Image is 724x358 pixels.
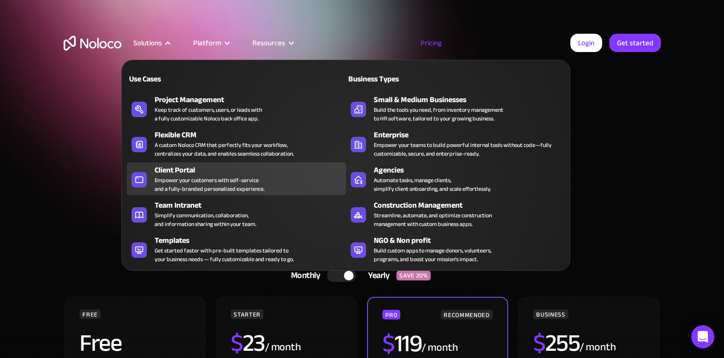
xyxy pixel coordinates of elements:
a: Project ManagementKeep track of customers, users, or leads witha fully customizable Noloco back o... [127,92,346,125]
div: Automate tasks, manage clients, simplify client onboarding, and scale effortlessly. [374,176,491,193]
div: PRO [382,310,400,319]
div: Client Portal [155,164,350,176]
a: Construction ManagementStreamline, automate, and optimize constructionmanagement with custom busi... [346,198,565,230]
div: Resources [252,37,285,49]
div: Streamline, automate, and optimize construction management with custom business apps. [374,211,492,228]
div: Enterprise [374,129,569,141]
div: STARTER [231,309,263,319]
a: home [64,36,121,51]
a: Pricing [408,37,454,49]
a: Team IntranetSimplify communication, collaboration,and information sharing within your team. [127,198,346,230]
a: TemplatesGet started faster with pre-built templates tailored toyour business needs — fully custo... [127,233,346,265]
div: Build the tools you need, from inventory management to HR software, tailored to your growing busi... [374,106,503,123]
a: EnterpriseEmpower your teams to build powerful internal tools without code—fully customizable, se... [346,127,565,160]
div: Platform [193,37,221,49]
h1: A plan for organizations of all sizes [64,101,661,130]
div: Open Intercom Messenger [691,325,714,348]
div: Team Intranet [155,199,350,211]
div: Business Types [346,73,451,85]
div: Agencies [374,164,569,176]
a: NGO & Non profitBuild custom apps to manage donors, volunteers,programs, and boost your mission’s... [346,233,565,265]
div: Small & Medium Businesses [374,94,569,106]
a: Small & Medium BusinessesBuild the tools you need, from inventory managementto HR software, tailo... [346,92,565,125]
div: Solutions [121,37,181,49]
h2: 255 [533,331,579,355]
div: RECOMMENDED [441,310,492,319]
a: Get started [609,34,661,52]
a: Flexible CRMA custom Noloco CRM that perfectly fits your workflow,centralizes your data, and enab... [127,127,346,160]
div: SAVE 20% [396,271,431,280]
div: Resources [240,37,304,49]
div: NGO & Non profit [374,235,569,246]
nav: Solutions [121,46,570,271]
div: Simplify communication, collaboration, and information sharing within your team. [155,211,256,228]
div: BUSINESS [533,309,568,319]
div: Templates [155,235,350,246]
a: Login [570,34,602,52]
div: FREE [79,309,101,319]
div: Project Management [155,94,350,106]
a: AgenciesAutomate tasks, manage clients,simplify client onboarding, and scale effortlessly. [346,162,565,195]
h2: 119 [382,331,421,356]
div: / month [421,340,458,356]
div: / month [265,340,301,355]
div: Get started faster with pre-built templates tailored to your business needs — fully customizable ... [155,246,294,264]
div: Platform [181,37,240,49]
div: Keep track of customers, users, or leads with a fully customizable Noloco back office app. [155,106,262,123]
div: Construction Management [374,199,569,211]
div: Use Cases [127,73,232,85]
div: Solutions [133,37,162,49]
div: / month [579,340,616,355]
div: Yearly [356,268,396,283]
a: Business Types [346,67,565,90]
div: A custom Noloco CRM that perfectly fits your workflow, centralizes your data, and enables seamles... [155,141,294,158]
div: Empower your customers with self-service and a fully-branded personalized experience. [155,176,264,193]
h2: Free [79,331,121,355]
a: Use Cases [127,67,346,90]
div: Flexible CRM [155,129,350,141]
a: Client PortalEmpower your customers with self-serviceand a fully-branded personalized experience. [127,162,346,195]
div: Build custom apps to manage donors, volunteers, programs, and boost your mission’s impact. [374,246,491,264]
div: Monthly [279,268,328,283]
h2: 23 [231,331,265,355]
div: Empower your teams to build powerful internal tools without code—fully customizable, secure, and ... [374,141,560,158]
